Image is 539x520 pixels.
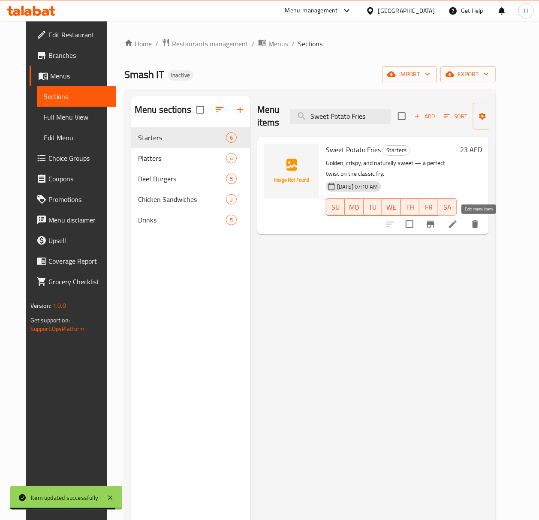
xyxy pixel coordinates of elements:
[226,195,236,204] span: 2
[124,39,152,49] a: Home
[30,45,116,66] a: Branches
[367,201,379,213] span: TU
[48,153,109,163] span: Choice Groups
[30,210,116,230] a: Menu disclaimer
[226,134,236,142] span: 6
[30,24,116,45] a: Edit Restaurant
[440,66,496,82] button: export
[290,109,391,124] input: search
[37,86,116,107] a: Sections
[50,71,109,81] span: Menus
[138,215,226,225] span: Drinks
[226,215,237,225] div: items
[473,103,530,129] button: Manage items
[37,127,116,148] a: Edit Menu
[48,30,109,40] span: Edit Restaurant
[30,189,116,210] a: Promotions
[348,201,360,213] span: MO
[44,91,109,102] span: Sections
[209,99,230,120] span: Sort sections
[378,6,435,15] div: [GEOGRAPHIC_DATA]
[258,38,288,49] a: Menus
[31,493,98,502] div: Item updated successfully
[480,105,524,127] span: Manage items
[252,39,255,49] li: /
[30,315,70,326] span: Get support on:
[124,38,496,49] nav: breadcrumb
[226,175,236,183] span: 5
[257,103,280,129] h2: Menu items
[385,201,397,213] span: WE
[524,6,528,15] span: H
[389,69,430,80] span: import
[226,154,236,162] span: 4
[226,216,236,224] span: 5
[48,256,109,266] span: Coverage Report
[138,153,226,163] span: Platters
[162,38,248,49] a: Restaurants management
[326,198,345,216] button: SU
[382,198,400,216] button: WE
[226,153,237,163] div: items
[30,168,116,189] a: Coupons
[334,183,381,191] span: [DATE] 07:10 AM
[423,201,434,213] span: FR
[404,201,416,213] span: TH
[30,323,85,334] a: Support.OpsPlatform
[292,39,295,49] li: /
[168,72,193,79] span: Inactive
[442,201,453,213] span: SA
[226,174,237,184] div: items
[268,39,288,49] span: Menus
[48,235,109,246] span: Upsell
[438,110,473,123] span: Sort items
[298,39,322,49] span: Sections
[264,144,319,198] img: Sweet Potato Fries
[442,110,470,123] button: Sort
[411,110,438,123] button: Add
[393,107,411,125] span: Select section
[413,111,436,121] span: Add
[44,112,109,122] span: Full Menu View
[382,145,410,156] div: Starters
[383,145,410,155] span: Starters
[447,69,489,80] span: export
[53,300,66,311] span: 1.0.0
[326,143,381,156] span: Sweet Potato Fries
[172,39,248,49] span: Restaurants management
[191,101,209,119] span: Select all sections
[460,144,482,156] h6: 23 AED
[44,132,109,143] span: Edit Menu
[48,50,109,60] span: Branches
[30,148,116,168] a: Choice Groups
[226,132,237,143] div: items
[345,198,363,216] button: MO
[124,65,164,84] span: Smash IT
[135,103,191,116] h2: Menu sections
[30,271,116,292] a: Grocery Checklist
[138,132,226,143] span: Starters
[326,158,457,179] p: Golden, crispy, and naturally sweet — a perfect twist on the classic fry.
[131,124,250,234] nav: Menu sections
[444,111,467,121] span: Sort
[131,127,250,148] div: Starters6
[382,66,437,82] button: import
[465,214,485,234] button: delete
[138,194,226,204] span: Chicken Sandwiches
[48,174,109,184] span: Coupons
[30,251,116,271] a: Coverage Report
[30,230,116,251] a: Upsell
[48,277,109,287] span: Grocery Checklist
[438,198,457,216] button: SA
[48,194,109,204] span: Promotions
[131,189,250,210] div: Chicken Sandwiches2
[364,198,382,216] button: TU
[400,215,419,233] span: Select to update
[138,174,226,184] div: Beef Burgers
[131,210,250,230] div: Drinks5
[155,39,158,49] li: /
